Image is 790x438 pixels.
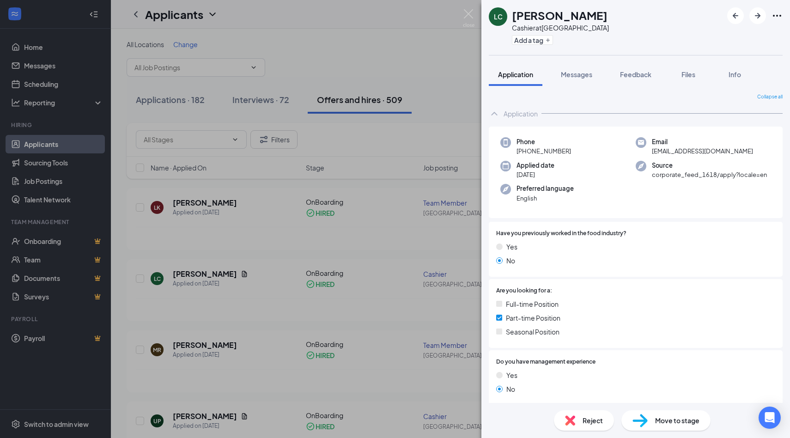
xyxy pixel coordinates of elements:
svg: ChevronUp [489,108,500,119]
span: Reject [583,415,603,426]
span: Are you looking for a: [496,286,552,295]
span: English [517,194,574,203]
span: Preferred language [517,184,574,193]
span: Phone [517,137,571,146]
span: Have you previously worked in the food industry? [496,229,626,238]
span: Messages [561,70,592,79]
h1: [PERSON_NAME] [512,7,608,23]
span: Full-time Position [506,299,559,309]
span: Source [652,161,767,170]
svg: ArrowRight [752,10,763,21]
span: Yes [506,242,517,252]
span: Info [729,70,741,79]
span: Feedback [620,70,651,79]
span: Do you have management experience [496,358,596,366]
span: Collapse all [757,93,783,101]
span: No [506,255,515,266]
span: Applied date [517,161,554,170]
span: Application [498,70,533,79]
svg: Plus [545,37,551,43]
svg: ArrowLeftNew [730,10,741,21]
div: LC [494,12,503,21]
div: Application [504,109,538,118]
span: Move to stage [655,415,699,426]
button: ArrowRight [749,7,766,24]
span: [DATE] [517,170,554,179]
span: Email [652,137,753,146]
button: PlusAdd a tag [512,35,553,45]
span: Files [681,70,695,79]
div: Cashier at [GEOGRAPHIC_DATA] [512,23,609,32]
span: No [506,384,515,394]
span: Yes [506,370,517,380]
div: Open Intercom Messenger [759,407,781,429]
span: [PHONE_NUMBER] [517,146,571,156]
span: corporate_feed_1618/apply?locale=en [652,170,767,179]
span: Part-time Position [506,313,560,323]
svg: Ellipses [772,10,783,21]
button: ArrowLeftNew [727,7,744,24]
span: Seasonal Position [506,327,559,337]
span: [EMAIL_ADDRESS][DOMAIN_NAME] [652,146,753,156]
